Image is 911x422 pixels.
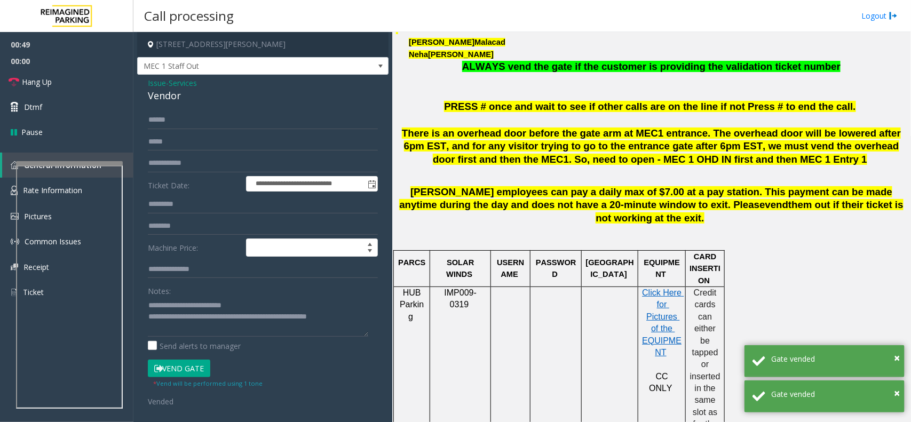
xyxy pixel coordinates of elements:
[765,199,789,211] span: vend
[21,126,43,138] span: Pause
[642,289,684,357] a: Click Here for Pictures of the EQUIPMENT
[22,76,52,87] span: Hang Up
[145,238,243,257] label: Machine Price:
[148,340,241,352] label: Send alerts to manager
[894,350,900,366] button: Close
[139,3,239,29] h3: Call processing
[690,252,720,285] span: CARD INSERTION
[398,258,425,267] span: PARCS
[169,77,197,89] span: Services
[497,258,524,278] span: USERNAME
[402,128,901,165] span: There is an overhead door before the gate arm at MEC1 entrance. The overhead door will be lowered...
[409,50,428,59] span: Neha
[644,258,680,278] span: EQUIPMENT
[11,237,19,246] img: 'icon'
[11,264,18,270] img: 'icon'
[148,77,166,89] span: Issue
[166,78,197,88] span: -
[409,38,474,46] span: [PERSON_NAME]
[145,176,243,192] label: Ticket Date:
[399,186,892,211] span: [PERSON_NAME] employees can pay a daily max of $7.00 at a pay station. This payment can be made a...
[148,89,378,103] div: Vendor
[362,248,377,256] span: Decrease value
[148,282,171,297] label: Notes:
[462,61,841,72] span: ALWAYS vend the gate if the customer is providing the validation ticket number
[138,58,338,75] span: MEC 1 Staff Out
[11,288,18,297] img: 'icon'
[11,213,19,220] img: 'icon'
[446,258,476,278] span: SOLAR WINDS
[894,385,900,401] button: Close
[428,50,494,59] span: [PERSON_NAME]
[649,372,672,393] span: CC ONLY
[642,288,684,357] span: Click Here for Pictures of the EQUIPMENT
[771,353,897,364] div: Gate vended
[148,360,210,378] button: Vend Gate
[474,38,505,47] span: Malacad
[536,258,576,278] span: PASSWORD
[861,10,898,21] a: Logout
[11,186,18,195] img: 'icon'
[2,153,133,178] a: General Information
[366,177,377,192] span: Toggle popup
[894,351,900,365] span: ×
[148,396,173,407] span: Vended
[137,32,389,57] h4: [STREET_ADDRESS][PERSON_NAME]
[11,161,19,169] img: 'icon'
[701,212,704,224] span: .
[24,160,101,170] span: General Information
[24,101,42,113] span: Dtmf
[444,101,855,112] span: PRESS # once and wait to see if other calls are on the line if not Press # to end the call.
[771,388,897,400] div: Gate vended
[153,379,263,387] small: Vend will be performed using 1 tone
[586,258,634,278] span: [GEOGRAPHIC_DATA]
[362,239,377,248] span: Increase value
[889,10,898,21] img: logout
[894,386,900,400] span: ×
[400,288,424,321] span: HUB Parking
